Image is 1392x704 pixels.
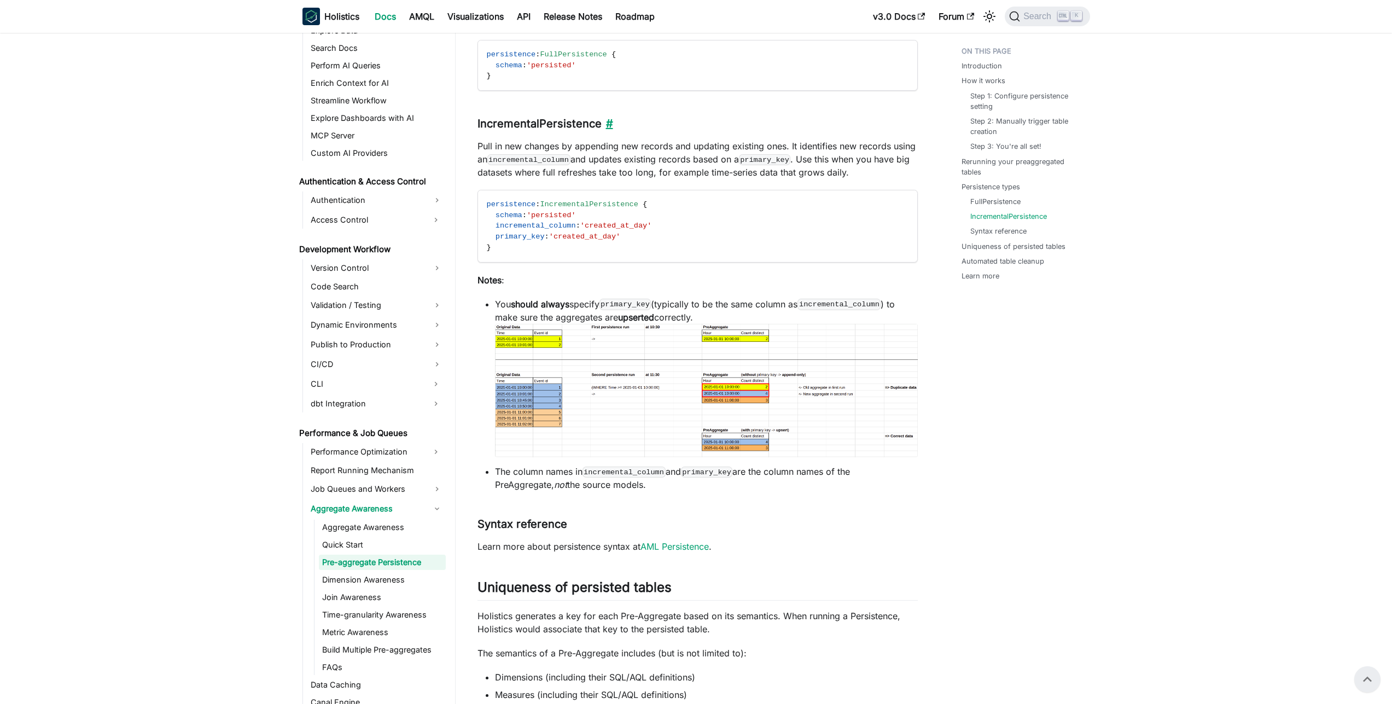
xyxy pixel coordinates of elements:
a: MCP Server [307,128,446,143]
a: Development Workflow [296,242,446,257]
strong: upserted [618,312,654,323]
a: Visualizations [441,8,510,25]
strong: Notes [477,275,502,286]
a: FAQs [319,660,446,675]
a: CLI [307,375,426,393]
button: Expand sidebar category 'CLI' [426,375,446,393]
a: Build Multiple Pre-aggregates [319,642,446,658]
span: : [576,222,580,230]
li: The column names in and are the column names of the PreAggregate, the source models. [495,465,918,491]
b: Holistics [324,10,359,23]
a: Authentication [307,191,446,209]
a: Aggregate Awareness [307,500,446,517]
span: } [487,243,491,252]
a: Rerunning your preaggregated tables [962,156,1084,177]
a: FullPersistence [970,196,1021,207]
li: Dimensions (including their SQL/AQL definitions) [495,671,918,684]
a: Performance Optimization [307,443,426,461]
a: IncrementalPersistence [970,211,1047,222]
a: Direct link to IncrementalPersistence [602,117,613,130]
span: : [545,232,549,241]
nav: Docs sidebar [292,33,456,704]
li: Measures (including their SQL/AQL definitions) [495,688,918,701]
a: Authentication & Access Control [296,174,446,189]
code: incremental_column [487,154,570,165]
button: Expand sidebar category 'Access Control' [426,211,446,229]
a: Aggregate Awareness [319,520,446,535]
code: incremental_column [797,299,881,310]
a: Uniqueness of persisted tables [962,241,1065,252]
a: Performance & Job Queues [296,426,446,441]
a: AMQL [403,8,441,25]
p: Holistics generates a key for each Pre-Aggregate based on its semantics. When running a Persisten... [477,609,918,636]
span: : [535,200,540,208]
em: not [554,479,567,490]
a: Learn more [962,271,999,281]
span: Search [1020,11,1058,21]
a: Code Search [307,279,446,294]
a: CI/CD [307,356,446,373]
img: Holistics [302,8,320,25]
span: : [522,61,527,69]
a: Join Awareness [319,590,446,605]
a: Forum [932,8,981,25]
a: Search Docs [307,40,446,56]
button: Scroll back to top [1354,666,1381,693]
a: Quick Start [319,537,446,552]
a: API [510,8,537,25]
a: Dynamic Environments [307,316,446,334]
span: 'created_at_day' [580,222,652,230]
h3: IncrementalPersistence [477,117,918,131]
a: Publish to Production [307,336,446,353]
button: Expand sidebar category 'dbt Integration' [426,395,446,412]
span: { [643,200,647,208]
a: Validation / Testing [307,296,446,314]
span: primary_key [496,232,545,241]
li: You specify (typically to be the same column as ) to make sure the aggregates are correctly. [495,298,918,461]
button: Switch between dark and light mode (currently light mode) [981,8,998,25]
a: Dimension Awareness [319,572,446,587]
a: dbt Integration [307,395,426,412]
p: : [477,274,918,287]
a: Job Queues and Workers [307,480,446,498]
a: Automated table cleanup [962,256,1044,266]
span: incremental_column [496,222,576,230]
button: Expand sidebar category 'Performance Optimization' [426,443,446,461]
code: primary_key [681,467,733,478]
a: Explore Dashboards with AI [307,110,446,126]
span: IncrementalPersistence [540,200,638,208]
a: Data Caching [307,677,446,693]
a: Persistence types [962,182,1020,192]
a: Pre-aggregate Persistence [319,555,446,570]
a: Docs [368,8,403,25]
a: HolisticsHolistics [302,8,359,25]
kbd: K [1071,11,1082,21]
a: Introduction [962,61,1002,71]
button: Search (Ctrl+K) [1005,7,1090,26]
span: { [611,50,616,59]
p: Pull in new changes by appending new records and updating existing ones. It identifies new record... [477,139,918,179]
a: Time-granularity Awareness [319,607,446,622]
span: 'persisted' [527,211,576,219]
span: 'persisted' [527,61,576,69]
h2: Uniqueness of persisted tables [477,579,918,600]
a: Metric Awareness [319,625,446,640]
span: persistence [487,200,536,208]
span: } [487,72,491,80]
a: Version Control [307,259,446,277]
a: How it works [962,75,1005,86]
h3: Syntax reference [477,517,918,531]
a: Report Running Mechanism [307,463,446,478]
a: Roadmap [609,8,661,25]
a: Step 2: Manually trigger table creation [970,116,1079,137]
span: schema [496,61,522,69]
span: FullPersistence [540,50,607,59]
code: primary_key [739,154,791,165]
span: : [522,211,527,219]
p: Learn more about persistence syntax at . [477,540,918,553]
a: Perform AI Queries [307,58,446,73]
a: Custom AI Providers [307,146,446,161]
a: Release Notes [537,8,609,25]
code: primary_key [599,299,651,310]
a: v3.0 Docs [866,8,932,25]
